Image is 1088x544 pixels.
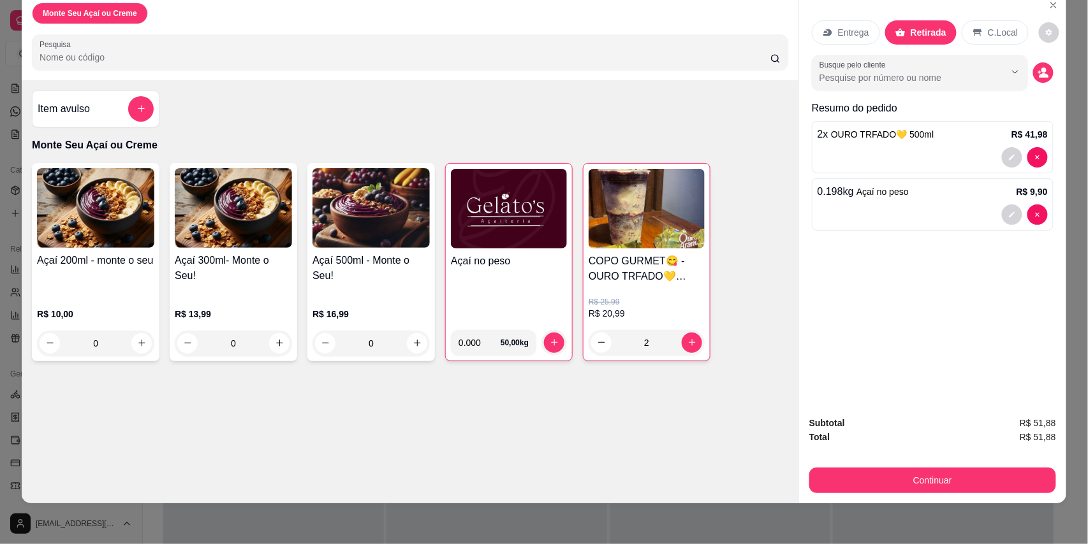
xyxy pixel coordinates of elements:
h4: Açaí no peso [451,254,567,269]
p: R$ 41,98 [1011,128,1048,141]
p: 2 x [818,127,934,142]
input: 0.00 [459,330,501,355]
p: R$ 25,99 [589,297,705,307]
button: decrease-product-quantity [591,333,612,353]
h4: Açaí 300ml- Monte o Seu! [175,253,292,283]
strong: Total [809,432,830,442]
input: Busque pelo cliente [820,71,985,84]
p: R$ 20,99 [589,307,705,320]
button: decrease-product-quantity [1033,62,1054,83]
img: product-image [312,168,430,248]
h4: Açaí 500ml - Monte o Seu! [312,253,430,283]
img: product-image [589,169,705,248]
strong: Subtotal [809,418,845,428]
label: Busque pelo cliente [820,59,890,70]
p: Monte Seu Açaí ou Creme [32,138,788,153]
p: Monte Seu Açaí ou Creme [43,8,137,18]
p: R$ 9,90 [1017,185,1048,198]
p: R$ 10,00 [37,308,154,320]
p: Entrega [838,26,869,39]
img: product-image [451,169,567,248]
span: OURO TRFADO💛 500ml [831,129,934,140]
p: Resumo do pedido [812,101,1054,116]
img: product-image [37,168,154,248]
button: decrease-product-quantity [1027,204,1048,225]
p: R$ 16,99 [312,308,430,320]
p: C.Local [988,26,1018,39]
h4: Item avulso [38,101,90,117]
button: decrease-product-quantity [1002,147,1022,168]
button: Show suggestions [1005,62,1026,82]
button: increase-product-quantity [682,333,702,353]
p: Retirada [911,26,946,39]
img: product-image [175,168,292,248]
button: decrease-product-quantity [1002,204,1022,225]
button: decrease-product-quantity [1027,147,1048,168]
span: Açaí no peso [856,187,909,197]
button: decrease-product-quantity [1039,22,1059,43]
button: increase-product-quantity [544,333,564,353]
h4: COPO GURMET😋 - OURO TRFADO💛 500ml [589,254,705,284]
h4: Açaí 200ml - monte o seu [37,253,154,268]
span: R$ 51,88 [1020,416,1056,430]
label: Pesquisa [40,39,75,50]
input: Pesquisa [40,51,770,64]
button: add-separate-item [128,96,154,122]
span: R$ 51,88 [1020,430,1056,444]
p: R$ 13,99 [175,308,292,320]
button: Continuar [809,468,1056,493]
p: 0.198 kg [818,184,909,199]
